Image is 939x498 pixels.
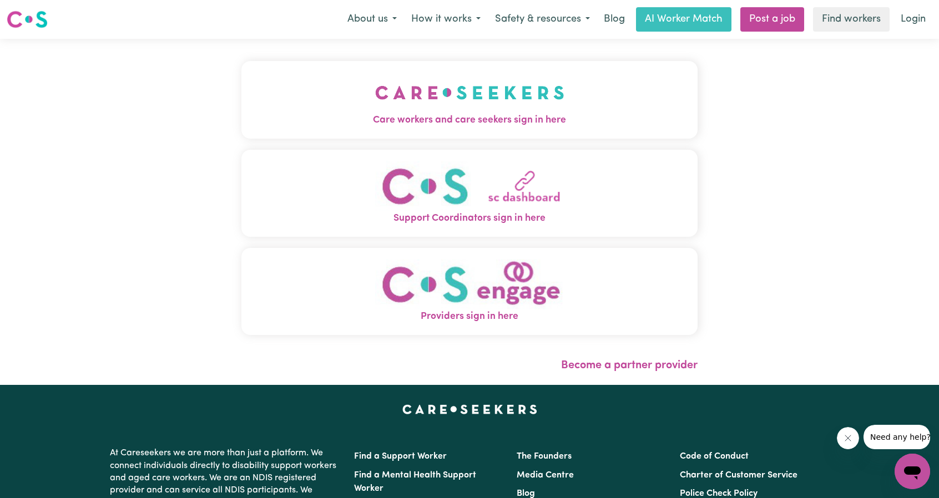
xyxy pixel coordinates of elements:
[864,425,930,449] iframe: Message from company
[597,7,632,32] a: Blog
[517,452,572,461] a: The Founders
[636,7,731,32] a: AI Worker Match
[680,489,758,498] a: Police Check Policy
[813,7,890,32] a: Find workers
[241,309,698,324] span: Providers sign in here
[488,8,597,31] button: Safety & resources
[241,248,698,335] button: Providers sign in here
[680,452,749,461] a: Code of Conduct
[7,8,67,17] span: Need any help?
[404,8,488,31] button: How it works
[354,452,447,461] a: Find a Support Worker
[7,7,48,32] a: Careseekers logo
[837,427,859,449] iframe: Close message
[740,7,804,32] a: Post a job
[241,150,698,237] button: Support Coordinators sign in here
[895,454,930,489] iframe: Button to launch messaging window
[517,471,574,480] a: Media Centre
[680,471,797,480] a: Charter of Customer Service
[340,8,404,31] button: About us
[354,471,476,493] a: Find a Mental Health Support Worker
[241,211,698,226] span: Support Coordinators sign in here
[517,489,535,498] a: Blog
[241,61,698,139] button: Care workers and care seekers sign in here
[561,360,698,371] a: Become a partner provider
[241,113,698,128] span: Care workers and care seekers sign in here
[894,7,932,32] a: Login
[402,405,537,414] a: Careseekers home page
[7,9,48,29] img: Careseekers logo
